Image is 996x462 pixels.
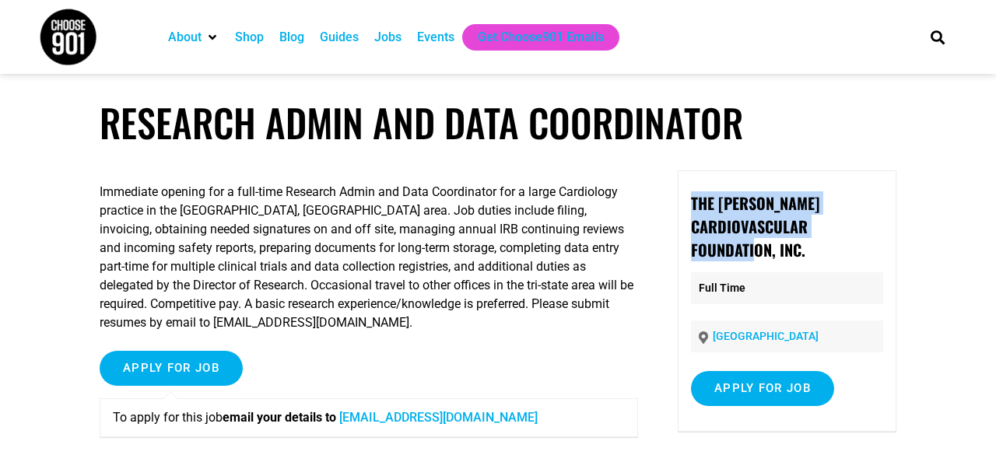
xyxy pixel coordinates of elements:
[478,28,604,47] a: Get Choose901 Emails
[160,24,227,51] div: About
[691,371,834,406] input: Apply for job
[339,410,538,425] a: [EMAIL_ADDRESS][DOMAIN_NAME]
[160,24,904,51] nav: Main nav
[279,28,304,47] a: Blog
[713,330,819,342] a: [GEOGRAPHIC_DATA]
[113,408,625,427] p: To apply for this job
[223,410,336,425] strong: email your details to
[100,183,638,332] p: Immediate opening for a full-time Research Admin and Data Coordinator for a large Cardiology prac...
[100,351,243,386] input: Apply for job
[168,28,202,47] a: About
[235,28,264,47] a: Shop
[100,100,896,145] h1: Research Admin and Data Coordinator
[691,191,819,261] strong: The [PERSON_NAME] Cardiovascular Foundation, Inc.
[417,28,454,47] a: Events
[691,272,883,304] p: Full Time
[374,28,402,47] a: Jobs
[320,28,359,47] a: Guides
[925,24,951,50] div: Search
